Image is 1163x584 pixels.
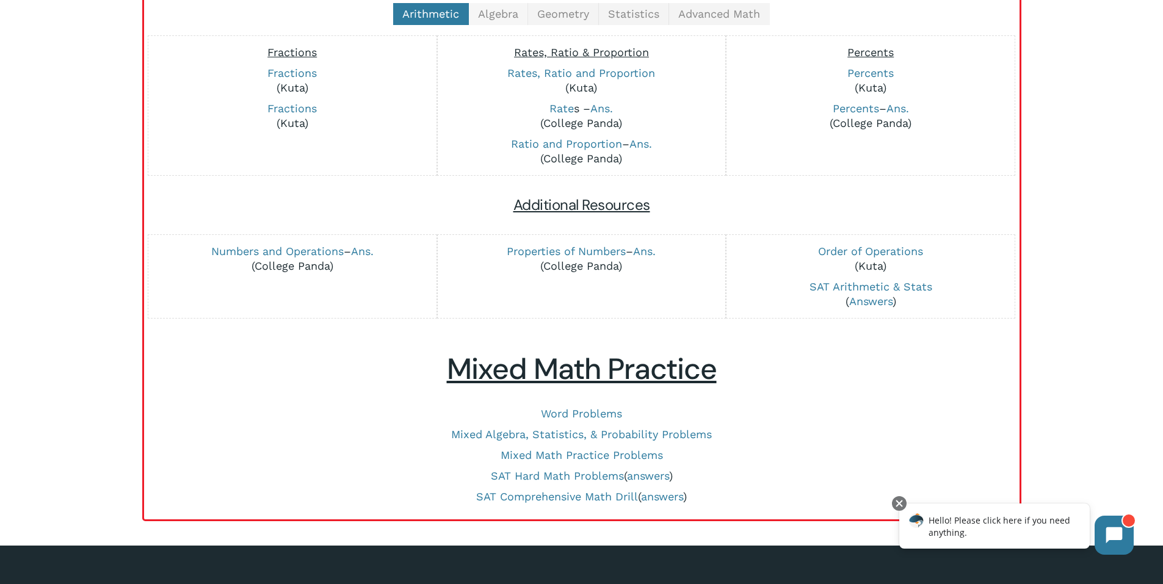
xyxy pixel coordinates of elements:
[507,245,626,258] a: Properties of Numbers
[549,102,574,115] a: Rate
[154,101,430,131] p: (Kuta)
[469,3,528,25] a: Algebra
[478,7,518,20] span: Algebra
[501,449,663,461] a: Mixed Math Practice Problems
[849,295,893,308] a: Answers
[629,137,652,150] a: Ans.
[447,350,717,388] u: Mixed Math Practice
[267,67,317,79] a: Fractions
[156,489,1007,504] p: ( )
[847,46,894,59] span: Percents
[211,245,344,258] a: Numbers and Operations
[451,428,712,441] a: Mixed Algebra, Statistics, & Probability Problems
[444,244,720,273] p: – (College Panda)
[818,245,923,258] a: Order of Operations
[733,66,1009,95] p: (Kuta)
[513,195,650,214] span: Additional Resources
[267,102,317,115] a: Fractions
[154,244,430,273] p: – (College Panda)
[444,137,720,166] p: – (College Panda)
[476,490,638,503] a: SAT Comprehensive Math Drill
[514,46,649,59] span: Rates, Ratio & Proportion
[507,67,655,79] a: Rates, Ratio and Proportion
[537,7,589,20] span: Geometry
[444,101,720,131] p: s – (College Panda)
[886,102,909,115] a: Ans.
[590,102,613,115] a: Ans.
[528,3,599,25] a: Geometry
[733,244,1009,273] p: (Kuta)
[641,490,683,503] a: answers
[156,469,1007,483] p: ( )
[351,245,374,258] a: Ans.
[393,3,469,25] a: Arithmetic
[627,469,669,482] a: answers
[733,279,1009,309] p: ( )
[267,46,317,59] span: Fractions
[678,7,760,20] span: Advanced Math
[444,66,720,95] p: (Kuta)
[154,66,430,95] p: (Kuta)
[669,3,770,25] a: Advanced Math
[599,3,669,25] a: Statistics
[833,102,879,115] a: Percents
[847,67,894,79] a: Percents
[541,407,622,420] a: Word Problems
[810,280,932,293] a: SAT Arithmetic & Stats
[633,245,656,258] a: Ans.
[608,7,659,20] span: Statistics
[511,137,622,150] a: Ratio and Proportion
[886,494,1146,567] iframe: Chatbot
[402,7,459,20] span: Arithmetic
[733,101,1009,131] p: – (College Panda)
[491,469,624,482] a: SAT Hard Math Problems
